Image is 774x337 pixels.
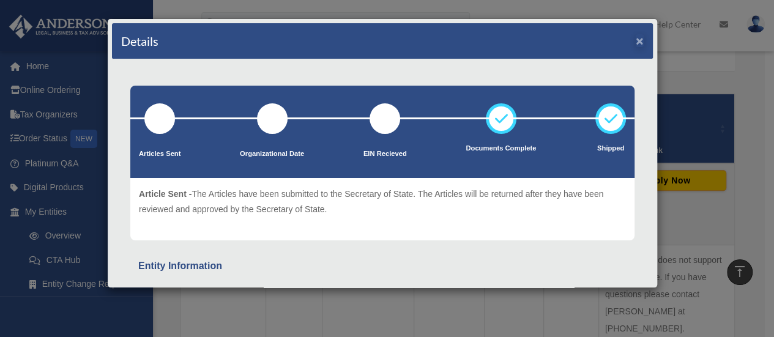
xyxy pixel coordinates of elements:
button: × [636,34,644,47]
p: Documents Complete [466,143,536,155]
div: Entity Information [138,257,627,275]
p: Articles Sent [139,148,180,160]
span: Article Sent - [139,189,192,199]
h4: Details [121,32,158,50]
p: The Articles have been submitted to the Secretary of State. The Articles will be returned after t... [139,187,626,217]
p: EIN Recieved [363,148,407,160]
p: Shipped [595,143,626,155]
p: Organizational Date [240,148,304,160]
